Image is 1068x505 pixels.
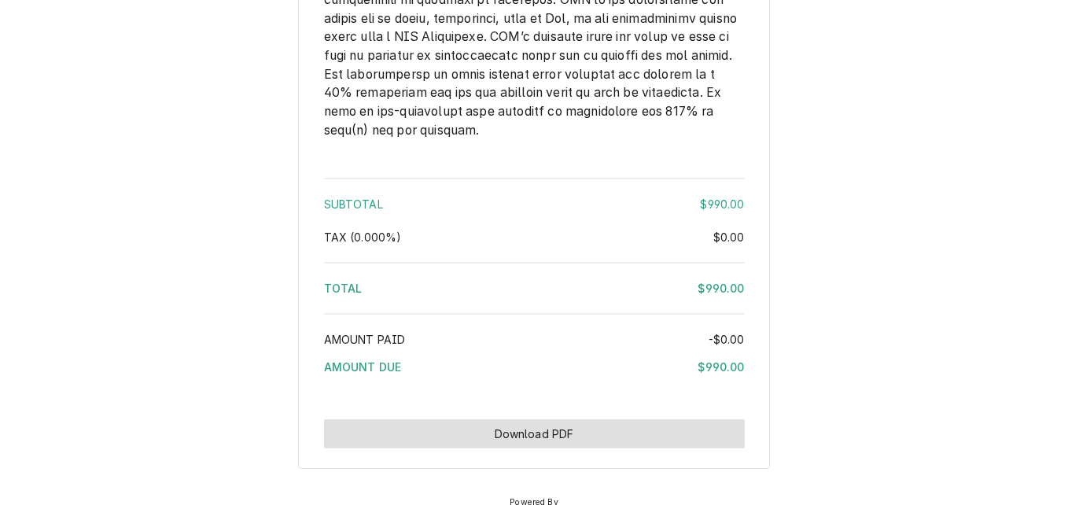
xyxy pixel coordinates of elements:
div: $990.00 [698,359,744,375]
div: Subtotal [324,196,745,212]
div: Amount Due [324,359,745,375]
div: Button Group Row [324,419,745,448]
div: Button Group [324,419,745,448]
div: $990.00 [698,280,744,297]
div: $990.00 [700,196,744,212]
span: Amount Paid [324,333,406,346]
div: Amount Summary [324,172,745,386]
button: Download PDF [324,419,745,448]
div: Total [324,280,745,297]
div: $0.00 [713,229,745,245]
span: Total [324,282,363,295]
span: Amount Due [324,360,402,374]
div: Amount Paid [324,331,745,348]
span: Subtotal [324,197,383,211]
span: Tax ( 0.000% ) [324,230,402,244]
div: Tax [324,229,745,245]
div: -$0.00 [709,331,745,348]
